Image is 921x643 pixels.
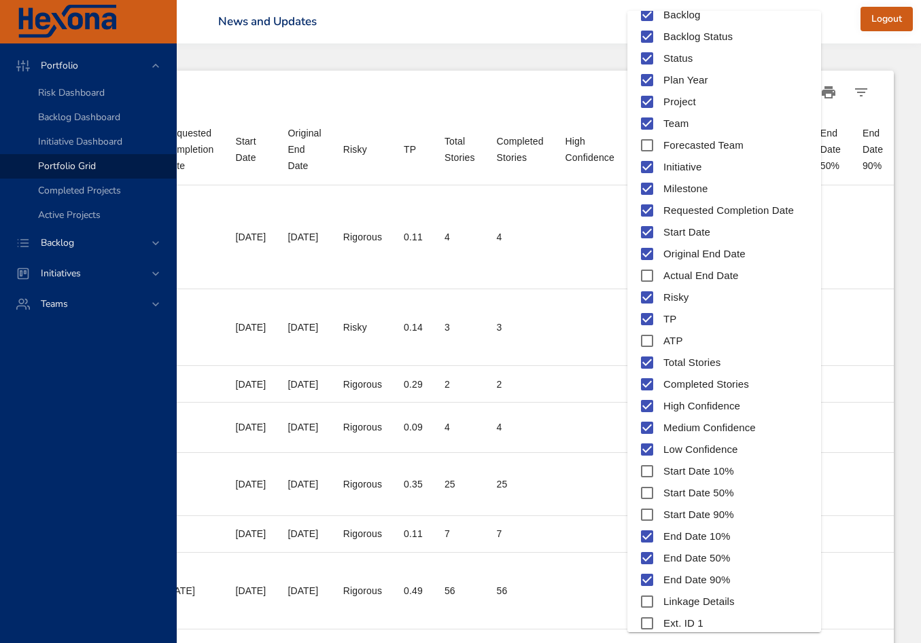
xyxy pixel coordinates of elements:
[663,420,756,436] span: Medium Confidence
[663,355,720,371] span: Total Stories
[663,529,730,545] span: End Date 10%
[663,246,746,262] span: Original End Date
[663,616,703,631] span: Ext. ID 1
[663,290,689,306] span: Risky
[663,73,708,88] span: Plan Year
[663,203,794,219] span: Requested Completion Date
[663,399,740,414] span: High Confidence
[663,7,700,23] span: Backlog
[663,225,710,240] span: Start Date
[663,551,730,566] span: End Date 50%
[663,594,735,610] span: Linkage Details
[663,268,739,284] span: Actual End Date
[663,312,676,327] span: TP
[663,138,744,153] span: Forecasted Team
[663,485,734,501] span: Start Date 50%
[663,572,730,588] span: End Date 90%
[663,116,689,132] span: Team
[663,51,693,67] span: Status
[663,464,734,479] span: Start Date 10%
[663,160,701,175] span: Initiative
[663,377,749,392] span: Completed Stories
[663,94,696,110] span: Project
[663,333,682,349] span: ATP
[663,181,708,197] span: Milestone
[663,442,738,458] span: Low Confidence
[663,507,734,523] span: Start Date 90%
[663,29,733,45] span: Backlog Status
